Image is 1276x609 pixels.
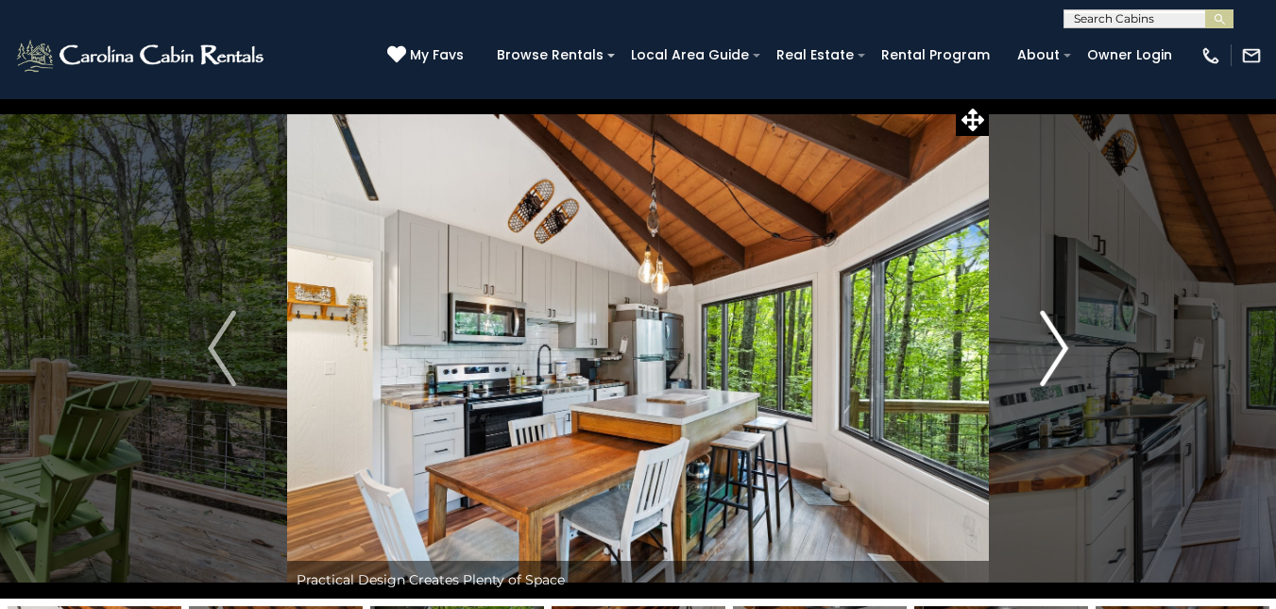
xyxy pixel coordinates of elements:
[1078,41,1182,70] a: Owner Login
[767,41,863,70] a: Real Estate
[1200,45,1221,66] img: phone-regular-white.png
[487,41,613,70] a: Browse Rentals
[989,98,1119,599] button: Next
[410,45,464,65] span: My Favs
[872,41,999,70] a: Rental Program
[1241,45,1262,66] img: mail-regular-white.png
[1008,41,1069,70] a: About
[621,41,758,70] a: Local Area Guide
[208,311,236,386] img: arrow
[157,98,287,599] button: Previous
[287,561,989,599] div: Practical Design Creates Plenty of Space
[387,45,468,66] a: My Favs
[14,37,269,75] img: White-1-2.png
[1040,311,1068,386] img: arrow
